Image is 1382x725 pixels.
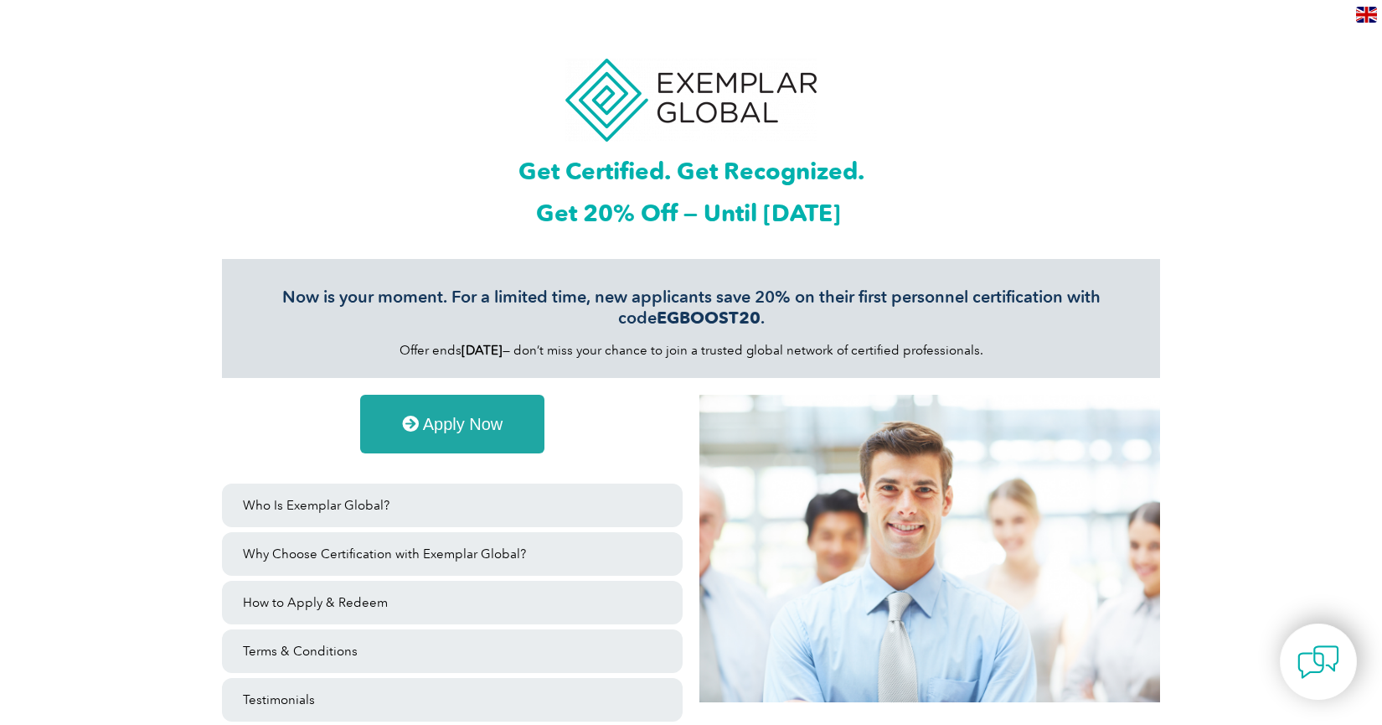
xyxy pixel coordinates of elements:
[247,341,1135,360] p: Offer ends — don’t miss your chance to join a trusted global network of certified professionals.
[360,395,545,453] a: Apply Now
[1297,641,1339,683] img: contact-chat.png
[657,308,761,328] strong: EGBOOST20
[222,532,683,576] a: Why Choose Certification with Exemplar Global?
[222,581,683,624] a: How to Apply & Redeem
[518,157,864,185] span: Get Certified. Get Recognized.
[222,629,683,673] a: Terms & Conditions
[1356,7,1377,23] img: en
[247,287,1135,329] h3: Now is your moment. For a limited time, new applicants save 20% on their first personnel certific...
[462,343,503,358] b: [DATE]
[222,484,683,527] a: Who Is Exemplar Global?
[536,199,841,227] span: Get 20% Off — Until [DATE]
[423,416,503,432] span: Apply Now
[222,678,683,722] a: Testimonials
